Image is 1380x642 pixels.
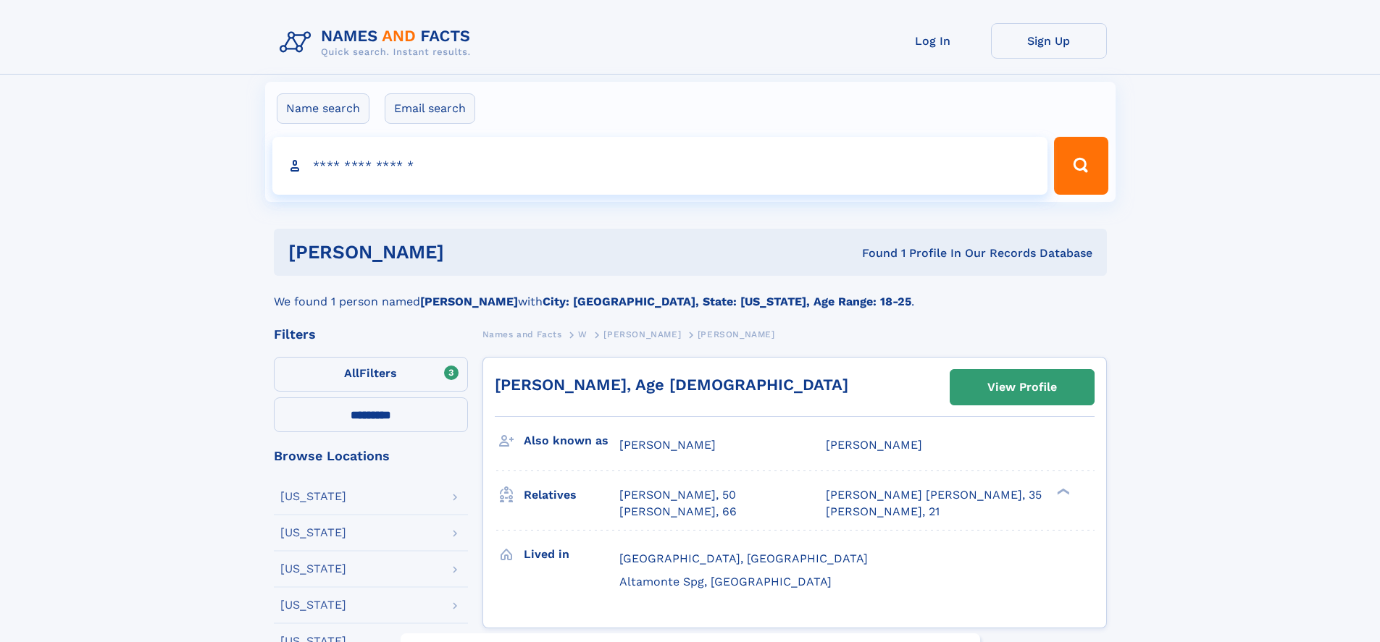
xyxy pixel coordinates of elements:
span: [PERSON_NAME] [698,329,775,339]
div: [US_STATE] [280,491,346,502]
label: Email search [385,93,475,124]
a: W [578,325,587,343]
a: [PERSON_NAME], Age [DEMOGRAPHIC_DATA] [495,376,848,394]
label: Name search [277,93,369,124]
div: ❯ [1053,487,1071,497]
a: Sign Up [991,23,1107,59]
img: Logo Names and Facts [274,23,482,62]
div: [US_STATE] [280,563,346,575]
button: Search Button [1054,137,1108,195]
div: [US_STATE] [280,599,346,611]
a: [PERSON_NAME], 21 [826,504,940,520]
div: Filters [274,328,468,341]
span: [PERSON_NAME] [603,329,681,339]
div: [US_STATE] [280,527,346,538]
h1: [PERSON_NAME] [288,243,653,261]
a: Names and Facts [482,325,562,343]
a: [PERSON_NAME], 50 [619,487,736,503]
div: Found 1 Profile In Our Records Database [653,245,1092,261]
h3: Also known as [524,428,619,453]
span: All [344,366,359,380]
a: View Profile [950,370,1094,405]
h3: Relatives [524,483,619,507]
a: [PERSON_NAME], 66 [619,504,737,520]
a: [PERSON_NAME] [603,325,681,343]
div: Browse Locations [274,449,468,463]
input: search input [272,137,1048,195]
b: City: [GEOGRAPHIC_DATA], State: [US_STATE], Age Range: 18-25 [543,295,911,308]
span: W [578,329,587,339]
span: [GEOGRAPHIC_DATA], [GEOGRAPHIC_DATA] [619,552,868,565]
span: [PERSON_NAME] [826,438,922,452]
h3: Lived in [524,542,619,567]
span: [PERSON_NAME] [619,438,716,452]
div: We found 1 person named with . [274,276,1107,311]
a: Log In [875,23,991,59]
span: Altamonte Spg, [GEOGRAPHIC_DATA] [619,575,832,588]
a: [PERSON_NAME] [PERSON_NAME], 35 [826,487,1042,503]
b: [PERSON_NAME] [420,295,518,308]
div: View Profile [987,371,1057,404]
label: Filters [274,357,468,392]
